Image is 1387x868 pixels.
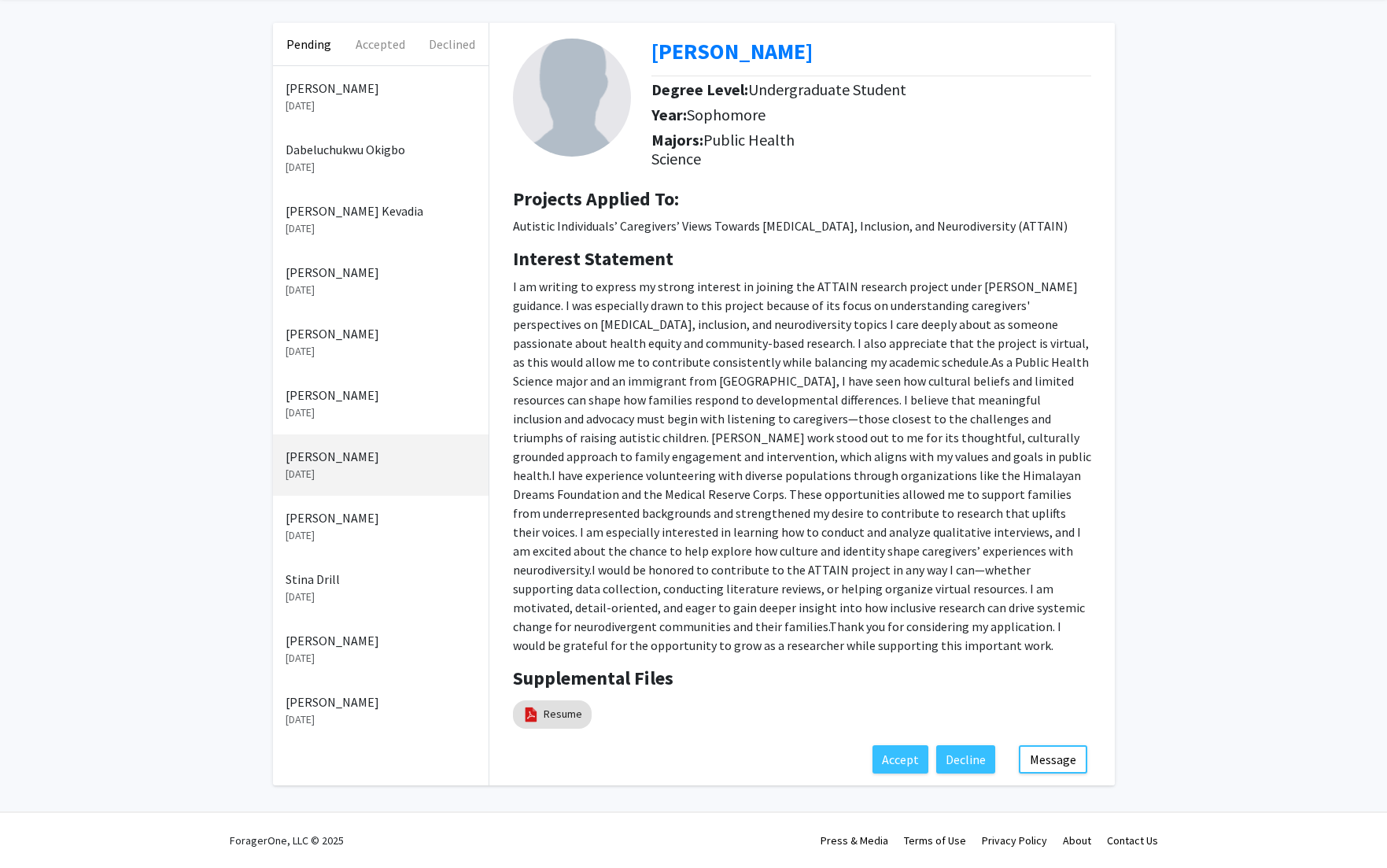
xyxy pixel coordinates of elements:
[687,105,765,124] span: Sophomore
[522,706,540,723] img: pdf_icon.png
[286,263,476,282] p: [PERSON_NAME]
[651,37,813,65] a: Opens in a new tab
[286,650,476,667] p: [DATE]
[286,693,476,711] p: [PERSON_NAME]
[513,216,1091,235] p: Autistic Individuals’ Caregivers’ Views Towards [MEDICAL_DATA], Inclusion, and Neurodiversity (AT...
[821,833,888,848] a: Press & Media
[286,159,476,175] p: [DATE]
[872,745,928,774] button: Accept
[936,745,995,774] button: Decline
[286,570,476,589] p: Stina Drill
[1107,833,1158,848] a: Contact Us
[651,37,813,65] b: [PERSON_NAME]
[286,79,476,98] p: [PERSON_NAME]
[286,282,476,298] p: [DATE]
[651,130,795,168] span: Public Health Science
[982,833,1047,848] a: Privacy Policy
[513,277,1091,655] p: I am writing to express my strong interest in joining the ATTAIN research project under [PERSON_N...
[513,187,679,211] b: Projects Applied To:
[651,130,703,150] b: Majors:
[651,105,687,124] b: Year:
[12,797,67,856] iframe: Chat
[286,201,476,220] p: [PERSON_NAME] Kevadia
[230,813,344,868] div: ForagerOne, LLC © 2025
[286,324,476,343] p: [PERSON_NAME]
[651,79,748,99] b: Degree Level:
[286,140,476,159] p: Dabeluchukwu Okigbo
[544,706,582,722] a: Resume
[513,667,1091,690] h4: Supplemental Files
[286,527,476,544] p: [DATE]
[1063,833,1091,848] a: About
[748,79,906,99] span: Undergraduate Student
[286,508,476,527] p: [PERSON_NAME]
[1019,745,1087,774] button: Message
[286,343,476,360] p: [DATE]
[286,98,476,114] p: [DATE]
[904,833,966,848] a: Terms of Use
[286,589,476,605] p: [DATE]
[286,711,476,728] p: [DATE]
[513,354,1091,483] span: As a Public Health Science major and an immigrant from [GEOGRAPHIC_DATA], I have seen how cultura...
[513,246,673,271] b: Interest Statement
[286,466,476,482] p: [DATE]
[286,404,476,421] p: [DATE]
[416,23,488,65] button: Declined
[273,23,345,65] button: Pending
[345,23,416,65] button: Accepted
[286,447,476,466] p: [PERSON_NAME]
[513,39,631,157] img: Profile Picture
[286,220,476,237] p: [DATE]
[513,467,1081,578] span: I have experience volunteering with diverse populations through organizations like the Himalayan ...
[286,631,476,650] p: [PERSON_NAME]
[513,562,1085,634] span: I would be honored to contribute to the ATTAIN project in any way I can—whether supporting data c...
[286,386,476,404] p: [PERSON_NAME]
